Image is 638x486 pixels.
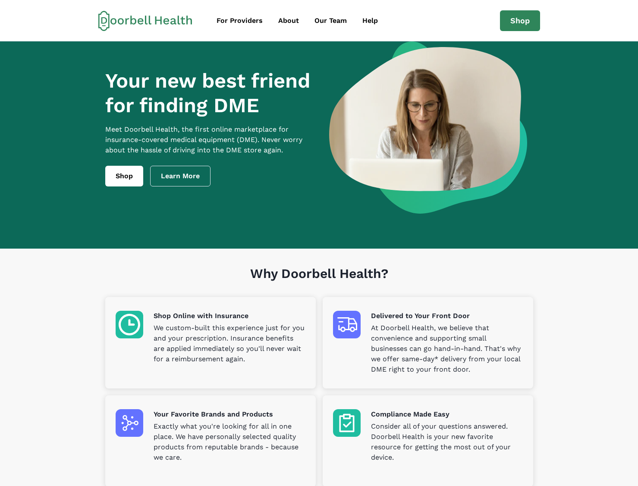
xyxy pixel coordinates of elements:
img: Your Favorite Brands and Products icon [116,409,143,437]
p: Exactly what you're looking for all in one place. We have personally selected quality products fr... [154,421,305,463]
p: Meet Doorbell Health, the first online marketplace for insurance-covered medical equipment (DME).... [105,124,315,155]
p: At Doorbell Health, we believe that convenience and supporting small businesses can go hand-in-ha... [371,323,523,375]
a: Shop [500,10,540,31]
p: Your Favorite Brands and Products [154,409,305,420]
div: For Providers [217,16,263,26]
a: Our Team [308,12,354,29]
a: Learn More [150,166,211,186]
a: Help [355,12,385,29]
p: Consider all of your questions answered. Doorbell Health is your new favorite resource for gettin... [371,421,523,463]
a: Shop [105,166,143,186]
img: Shop Online with Insurance icon [116,311,143,338]
p: Compliance Made Easy [371,409,523,420]
img: Compliance Made Easy icon [333,409,361,437]
p: Shop Online with Insurance [154,311,305,321]
h1: Your new best friend for finding DME [105,69,315,117]
p: We custom-built this experience just for you and your prescription. Insurance benefits are applie... [154,323,305,364]
h1: Why Doorbell Health? [105,266,533,297]
div: About [278,16,299,26]
div: Help [362,16,378,26]
img: Delivered to Your Front Door icon [333,311,361,338]
a: For Providers [210,12,270,29]
img: a woman looking at a computer [329,41,527,214]
div: Our Team [314,16,347,26]
a: About [271,12,306,29]
p: Delivered to Your Front Door [371,311,523,321]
